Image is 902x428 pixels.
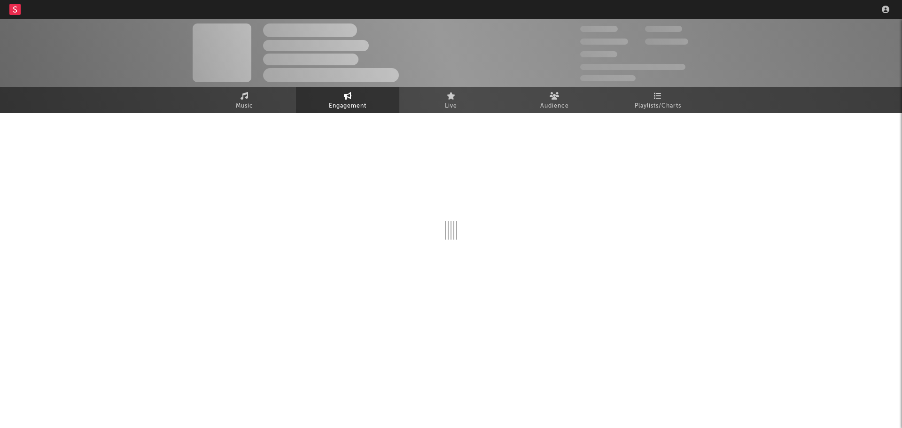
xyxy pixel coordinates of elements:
[329,101,366,112] span: Engagement
[645,26,682,32] span: 100,000
[503,87,606,113] a: Audience
[193,87,296,113] a: Music
[445,101,457,112] span: Live
[580,39,628,45] span: 50,000,000
[540,101,569,112] span: Audience
[580,51,617,57] span: 100,000
[635,101,681,112] span: Playlists/Charts
[296,87,399,113] a: Engagement
[606,87,709,113] a: Playlists/Charts
[399,87,503,113] a: Live
[580,26,618,32] span: 300,000
[645,39,688,45] span: 1,000,000
[236,101,253,112] span: Music
[580,64,685,70] span: 50,000,000 Monthly Listeners
[580,75,636,81] span: Jump Score: 85.0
